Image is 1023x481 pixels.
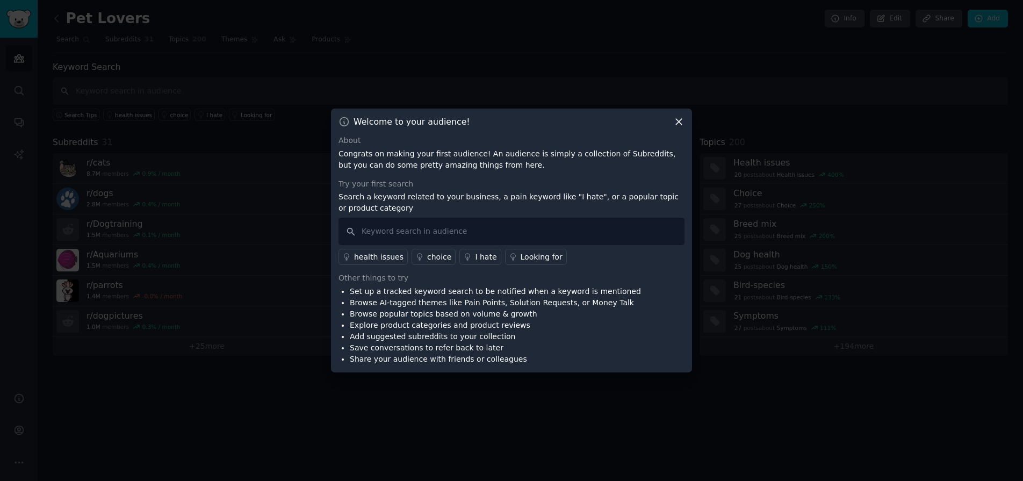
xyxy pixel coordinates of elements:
li: Share your audience with friends or colleagues [350,354,641,365]
input: Keyword search in audience [338,218,685,245]
h3: Welcome to your audience! [354,116,470,127]
div: Looking for [521,252,563,263]
p: Congrats on making your first audience! An audience is simply a collection of Subreddits, but you... [338,148,685,171]
li: Set up a tracked keyword search to be notified when a keyword is mentioned [350,286,641,297]
div: choice [427,252,451,263]
div: I hate [475,252,496,263]
a: health issues [338,249,408,265]
li: Add suggested subreddits to your collection [350,331,641,342]
a: choice [412,249,456,265]
p: Search a keyword related to your business, a pain keyword like "I hate", or a popular topic or pr... [338,191,685,214]
li: Save conversations to refer back to later [350,342,641,354]
li: Browse popular topics based on volume & growth [350,308,641,320]
div: Try your first search [338,178,685,190]
li: Browse AI-tagged themes like Pain Points, Solution Requests, or Money Talk [350,297,641,308]
div: health issues [354,252,404,263]
li: Explore product categories and product reviews [350,320,641,331]
div: About [338,135,685,146]
a: Looking for [505,249,567,265]
div: Other things to try [338,272,685,284]
a: I hate [459,249,501,265]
